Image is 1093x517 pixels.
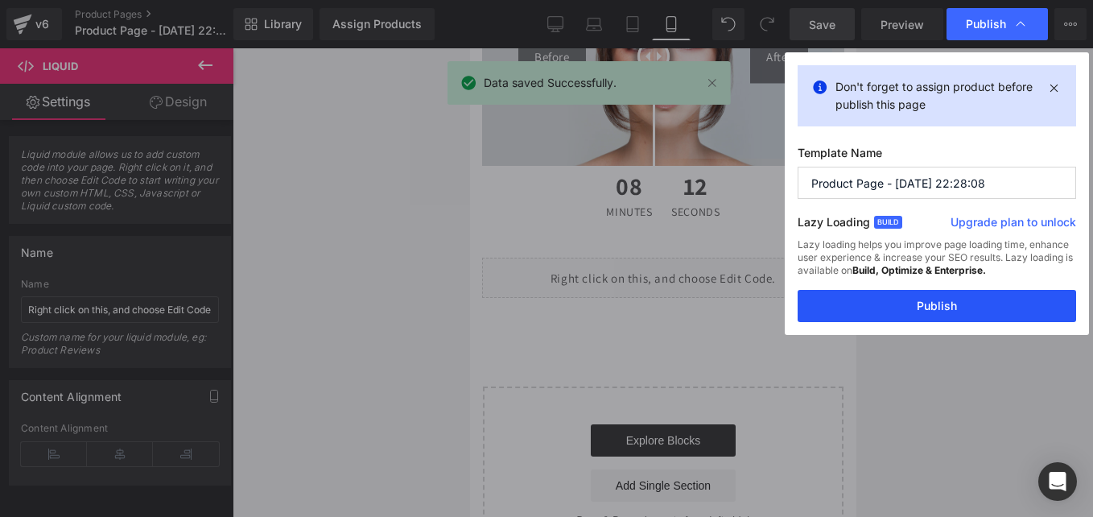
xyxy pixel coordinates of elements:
[201,126,250,158] span: 12
[136,126,182,158] span: 08
[874,216,902,229] span: Build
[798,290,1076,322] button: Publish
[798,238,1076,290] div: Lazy loading helps you improve page loading time, enhance user experience & increase your SEO res...
[798,146,1076,167] label: Template Name
[835,78,1038,114] p: Don't forget to assign product before publish this page
[951,214,1076,237] a: Upgrade plan to unlock
[136,158,182,169] span: Minutes
[121,421,266,453] a: Add Single Section
[1038,462,1077,501] div: Open Intercom Messenger
[966,17,1006,31] span: Publish
[852,264,986,276] strong: Build, Optimize & Enterprise.
[201,158,250,169] span: Seconds
[39,466,348,478] p: or Drag & Drop elements from left sidebar
[121,376,266,408] a: Explore Blocks
[798,212,870,238] label: Lazy Loading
